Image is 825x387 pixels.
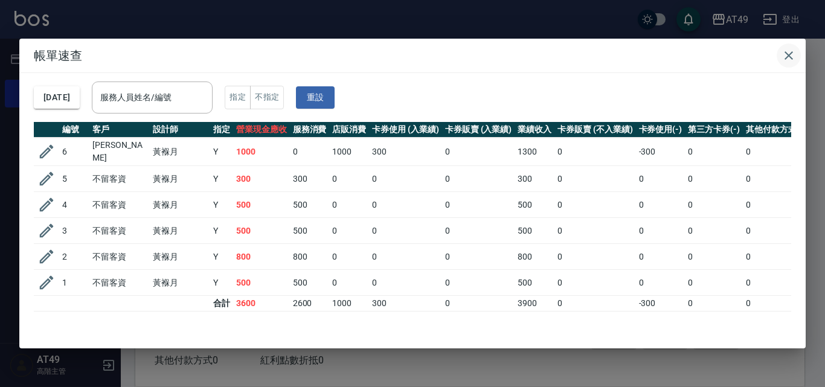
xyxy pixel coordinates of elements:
[442,244,515,270] td: 0
[515,218,554,244] td: 500
[636,218,685,244] td: 0
[89,122,150,138] th: 客戶
[369,244,442,270] td: 0
[150,138,210,166] td: 黃褓月
[554,192,635,218] td: 0
[515,296,554,312] td: 3900
[233,192,290,218] td: 500
[89,166,150,192] td: 不留客資
[19,39,806,72] h2: 帳單速查
[59,122,89,138] th: 編號
[329,244,369,270] td: 0
[554,270,635,296] td: 0
[233,138,290,166] td: 1000
[210,218,233,244] td: Y
[743,244,809,270] td: 0
[743,122,809,138] th: 其他付款方式(-)
[685,296,743,312] td: 0
[636,192,685,218] td: 0
[34,86,80,109] button: [DATE]
[554,218,635,244] td: 0
[636,270,685,296] td: 0
[743,138,809,166] td: 0
[369,296,442,312] td: 300
[685,218,743,244] td: 0
[233,270,290,296] td: 500
[329,218,369,244] td: 0
[636,138,685,166] td: -300
[685,270,743,296] td: 0
[233,296,290,312] td: 3600
[743,218,809,244] td: 0
[743,296,809,312] td: 0
[150,122,210,138] th: 設計師
[442,192,515,218] td: 0
[290,244,330,270] td: 800
[369,192,442,218] td: 0
[442,270,515,296] td: 0
[515,192,554,218] td: 500
[290,192,330,218] td: 500
[59,244,89,270] td: 2
[296,86,335,109] button: 重設
[329,296,369,312] td: 1000
[89,218,150,244] td: 不留客資
[554,296,635,312] td: 0
[636,244,685,270] td: 0
[329,138,369,166] td: 1000
[329,270,369,296] td: 0
[150,270,210,296] td: 黃褓月
[636,166,685,192] td: 0
[743,270,809,296] td: 0
[743,192,809,218] td: 0
[210,192,233,218] td: Y
[290,166,330,192] td: 300
[89,138,150,166] td: [PERSON_NAME]
[636,296,685,312] td: -300
[210,138,233,166] td: Y
[89,244,150,270] td: 不留客資
[150,244,210,270] td: 黃褓月
[290,270,330,296] td: 500
[59,218,89,244] td: 3
[210,244,233,270] td: Y
[290,296,330,312] td: 2600
[743,166,809,192] td: 0
[233,122,290,138] th: 營業現金應收
[554,244,635,270] td: 0
[150,166,210,192] td: 黃褓月
[685,138,743,166] td: 0
[250,86,284,109] button: 不指定
[442,218,515,244] td: 0
[210,166,233,192] td: Y
[89,192,150,218] td: 不留客資
[369,270,442,296] td: 0
[233,244,290,270] td: 800
[290,138,330,166] td: 0
[89,270,150,296] td: 不留客資
[685,244,743,270] td: 0
[515,122,554,138] th: 業績收入
[150,218,210,244] td: 黃褓月
[515,138,554,166] td: 1300
[329,192,369,218] td: 0
[233,166,290,192] td: 300
[369,166,442,192] td: 0
[685,166,743,192] td: 0
[233,218,290,244] td: 500
[442,122,515,138] th: 卡券販賣 (入業績)
[210,122,233,138] th: 指定
[442,166,515,192] td: 0
[685,122,743,138] th: 第三方卡券(-)
[59,138,89,166] td: 6
[59,166,89,192] td: 5
[636,122,685,138] th: 卡券使用(-)
[685,192,743,218] td: 0
[290,218,330,244] td: 500
[442,138,515,166] td: 0
[150,192,210,218] td: 黃褓月
[59,192,89,218] td: 4
[515,270,554,296] td: 500
[59,270,89,296] td: 1
[369,122,442,138] th: 卡券使用 (入業績)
